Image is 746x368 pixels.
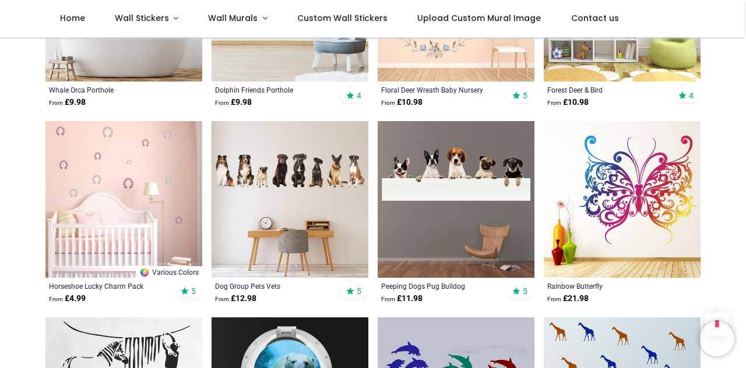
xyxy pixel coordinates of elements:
[571,12,619,24] span: Contact us
[215,281,335,291] a: Dog Group Pets Vets
[417,12,541,24] span: Upload Custom Mural Image
[547,100,561,106] span: From
[357,286,361,296] span: 5
[215,85,335,94] a: Dolphin Friends Porthole
[381,100,395,106] span: From
[191,286,196,296] span: 5
[215,296,229,302] span: From
[136,266,202,278] a: Various Colors
[547,97,589,108] strong: £ 10.98
[547,85,667,94] a: Forest Deer & Bird
[49,100,63,106] span: From
[215,97,252,108] strong: £ 9.98
[544,121,701,278] img: Rainbow Butterfly Wall Sticker
[297,12,388,24] span: Custom Wall Stickers
[357,90,361,101] span: 4
[49,281,168,291] a: Horseshoe Lucky Charm Pack
[381,97,423,108] strong: £ 10.98
[699,321,734,356] iframe: Brevo live chat
[49,85,168,94] a: Whale Orca Porthole
[49,293,86,305] strong: £ 4.99
[381,85,501,94] a: Floral Deer Wreath Baby Nursery
[547,281,667,291] a: Rainbow Butterfly
[208,12,258,24] span: Wall Murals
[381,293,423,305] strong: £ 11.98
[215,100,229,106] span: From
[212,121,368,278] img: Dog Group Pets Vets Wall Sticker
[60,12,85,24] span: Home
[45,121,202,278] img: Horseshoe Lucky Charm Wall Sticker Pack
[139,267,150,278] img: Color Wheel
[115,12,169,24] span: Wall Stickers
[378,121,534,278] img: Peeping Dogs Pug Bulldog Wall Sticker
[523,286,527,296] span: 5
[381,281,501,291] a: Peeping Dogs Pug Bulldog
[689,90,694,101] span: 4
[523,90,527,101] span: 5
[547,296,561,302] span: From
[215,293,256,305] strong: £ 12.98
[49,296,63,302] span: From
[49,97,86,108] strong: £ 9.98
[547,293,589,305] strong: £ 21.98
[381,296,395,302] span: From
